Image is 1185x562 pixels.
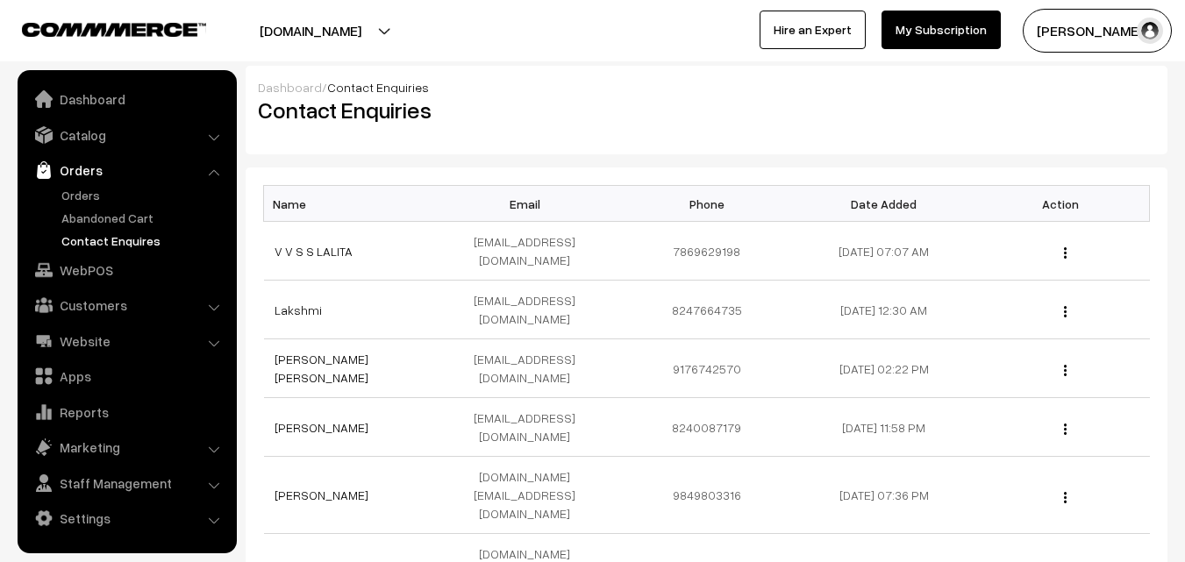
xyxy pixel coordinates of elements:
a: [PERSON_NAME] [PERSON_NAME] [275,352,368,385]
a: Settings [22,502,231,534]
a: [PERSON_NAME] [275,487,368,502]
h2: Contact Enquiries [258,96,694,124]
td: [DATE] 11:58 PM [796,398,973,457]
img: user [1137,18,1163,44]
a: Catalog [22,119,231,151]
img: Menu [1064,492,1067,503]
th: Action [973,186,1150,222]
a: Orders [57,186,231,204]
td: 7869629198 [618,222,796,281]
a: Dashboard [22,83,231,115]
a: Website [22,325,231,357]
td: 8240087179 [618,398,796,457]
a: Customers [22,289,231,321]
td: 8247664735 [618,281,796,339]
td: [DATE] 07:07 AM [796,222,973,281]
span: Contact Enquiries [327,80,429,95]
div: / [258,78,1155,96]
a: Reports [22,396,231,428]
th: Email [441,186,618,222]
th: Date Added [796,186,973,222]
button: [DOMAIN_NAME] [198,9,423,53]
a: Hire an Expert [760,11,866,49]
img: COMMMERCE [22,23,206,36]
td: [EMAIL_ADDRESS][DOMAIN_NAME] [441,222,618,281]
a: Lakshmi [275,302,322,317]
th: Phone [618,186,796,222]
td: [DATE] 12:30 AM [796,281,973,339]
a: Staff Management [22,467,231,499]
a: Apps [22,360,231,392]
img: Menu [1064,365,1067,376]
a: My Subscription [882,11,1001,49]
td: [DOMAIN_NAME][EMAIL_ADDRESS][DOMAIN_NAME] [441,457,618,534]
a: [PERSON_NAME] [275,420,368,435]
td: [EMAIL_ADDRESS][DOMAIN_NAME] [441,398,618,457]
button: [PERSON_NAME] [1023,9,1172,53]
a: Dashboard [258,80,322,95]
td: [EMAIL_ADDRESS][DOMAIN_NAME] [441,281,618,339]
td: [DATE] 07:36 PM [796,457,973,534]
a: COMMMERCE [22,18,175,39]
a: Marketing [22,431,231,463]
td: 9849803316 [618,457,796,534]
img: Menu [1064,306,1067,317]
a: Abandoned Cart [57,209,231,227]
a: Contact Enquires [57,231,231,250]
a: V V S S LALITA [275,244,353,259]
a: Orders [22,154,231,186]
th: Name [264,186,441,222]
td: [EMAIL_ADDRESS][DOMAIN_NAME] [441,339,618,398]
td: 9176742570 [618,339,796,398]
img: Menu [1064,247,1067,259]
td: [DATE] 02:22 PM [796,339,973,398]
img: Menu [1064,423,1067,435]
a: WebPOS [22,254,231,286]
